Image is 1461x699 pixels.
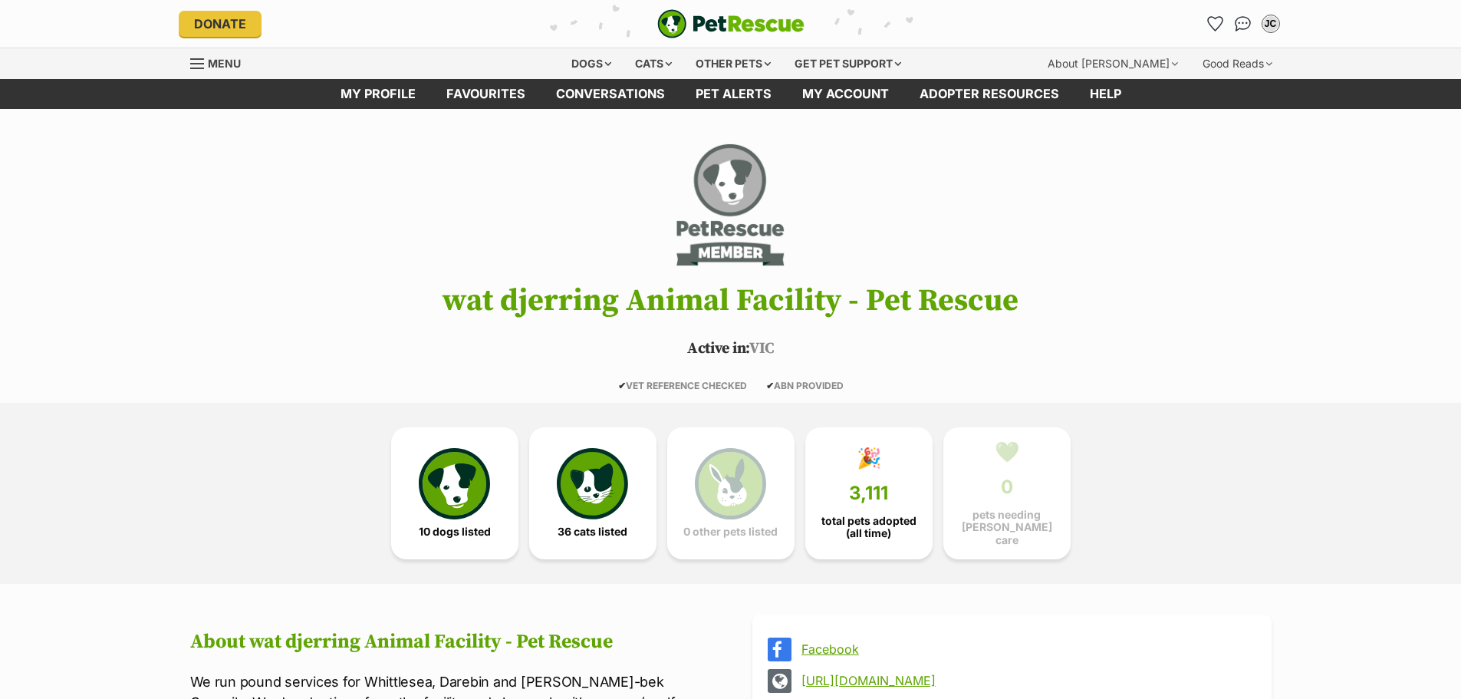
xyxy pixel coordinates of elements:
[657,9,805,38] img: logo-e224e6f780fb5917bec1dbf3a21bbac754714ae5b6737aabdf751b685950b380.svg
[1192,48,1283,79] div: Good Reads
[431,79,541,109] a: Favourites
[943,427,1071,559] a: 💚 0 pets needing [PERSON_NAME] care
[558,526,627,538] span: 36 cats listed
[657,9,805,38] a: PetRescue
[687,339,749,358] span: Active in:
[325,79,431,109] a: My profile
[529,427,656,559] a: 36 cats listed
[805,427,933,559] a: 🎉 3,111 total pets adopted (all time)
[618,380,626,391] icon: ✔
[1259,12,1283,36] button: My account
[787,79,904,109] a: My account
[818,515,920,539] span: total pets adopted (all time)
[557,448,627,519] img: cat-icon-068c71abf8fe30c970a85cd354bc8e23425d12f6e8612795f06af48be43a487a.svg
[1231,12,1255,36] a: Conversations
[673,140,788,270] img: wat djerring Animal Facility - Pet Rescue
[801,642,1250,656] a: Facebook
[766,380,774,391] icon: ✔
[849,483,888,504] span: 3,111
[419,526,491,538] span: 10 dogs listed
[1203,12,1228,36] a: Favourites
[667,427,795,559] a: 0 other pets listed
[190,48,252,76] a: Menu
[680,79,787,109] a: Pet alerts
[419,448,489,519] img: petrescue-icon-eee76f85a60ef55c4a1927667547b313a7c0e82042636edf73dce9c88f694885.svg
[167,338,1295,361] p: VIC
[766,380,844,391] span: ABN PROVIDED
[624,48,683,79] div: Cats
[995,440,1019,463] div: 💚
[683,526,778,538] span: 0 other pets listed
[685,48,782,79] div: Other pets
[956,509,1058,546] span: pets needing [PERSON_NAME] care
[1037,48,1189,79] div: About [PERSON_NAME]
[618,380,747,391] span: VET REFERENCE CHECKED
[167,284,1295,318] h1: wat djerring Animal Facility - Pet Rescue
[561,48,622,79] div: Dogs
[179,11,262,37] a: Donate
[208,57,241,70] span: Menu
[391,427,518,559] a: 10 dogs listed
[695,448,765,519] img: bunny-icon-b786713a4a21a2fe6d13e954f4cb29d131f1b31f8a74b52ca2c6d2999bc34bbe.svg
[1074,79,1137,109] a: Help
[1263,16,1278,31] div: JC
[190,631,709,654] h2: About wat djerring Animal Facility - Pet Rescue
[904,79,1074,109] a: Adopter resources
[857,447,881,470] div: 🎉
[1235,16,1251,31] img: chat-41dd97257d64d25036548639549fe6c8038ab92f7586957e7f3b1b290dea8141.svg
[801,674,1250,687] a: [URL][DOMAIN_NAME]
[784,48,912,79] div: Get pet support
[1203,12,1283,36] ul: Account quick links
[1001,476,1013,498] span: 0
[541,79,680,109] a: conversations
